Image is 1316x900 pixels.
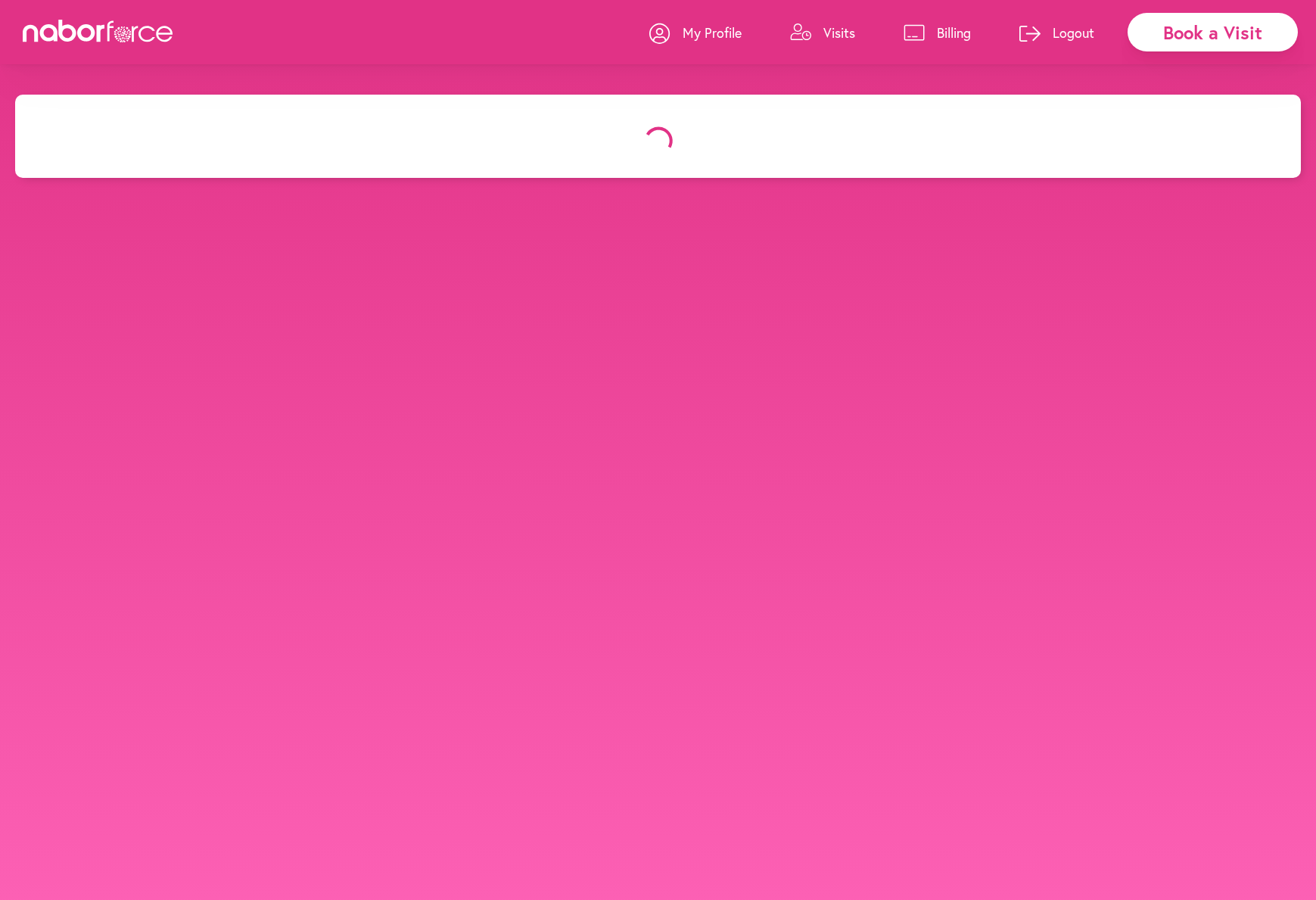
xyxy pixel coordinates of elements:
[823,23,855,42] p: Visits
[790,10,855,55] a: Visits
[649,10,742,55] a: My Profile
[1053,23,1094,42] p: Logout
[1019,10,1094,55] a: Logout
[937,23,971,42] p: Billing
[904,10,971,55] a: Billing
[1128,13,1298,51] div: Book a Visit
[683,23,742,42] p: My Profile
